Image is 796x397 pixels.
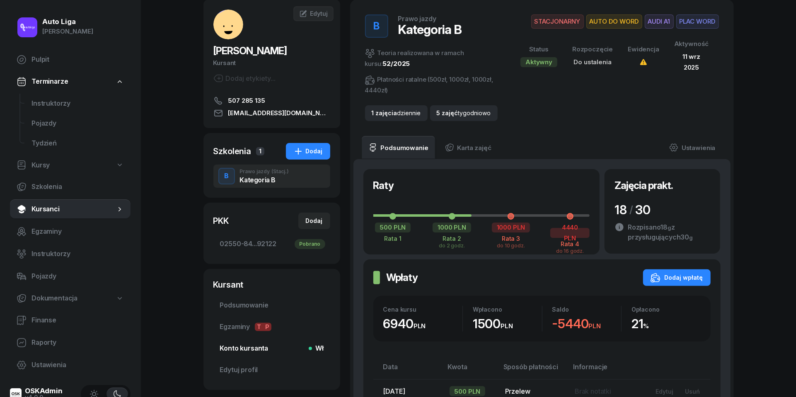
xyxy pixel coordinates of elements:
a: Pojazdy [10,266,131,286]
div: Prawo jazdy [240,169,289,174]
div: Dodaj [293,146,323,156]
a: 507 285 135 [213,96,330,106]
div: 1000 PLN [492,223,530,232]
div: 11 wrz 2025 [674,51,709,73]
div: Pobrano [295,239,325,249]
div: Edytuj [656,388,673,395]
a: Karta zajęć [438,136,498,159]
span: Pojazdy [31,271,124,282]
a: Szkolenia [10,177,131,197]
small: PLN [501,322,513,330]
a: Terminarze [10,72,131,91]
span: Kursanci [31,204,116,215]
div: Cena kursu [383,306,463,313]
span: STACJONARNY [531,15,584,29]
div: Rata 4 [550,240,590,247]
h2: Zajęcia prakt. [615,179,673,192]
th: Informacje [568,361,643,379]
span: [DATE] [383,387,405,395]
div: B [370,18,383,34]
span: Instruktorzy [31,98,124,109]
a: Edytuj [293,6,333,21]
span: 30 [681,233,693,241]
span: 18 [661,223,672,231]
button: Dodaj etykiety... [213,73,276,83]
div: Kursant [213,58,330,68]
a: Ustawienia [663,136,722,159]
div: Auto Liga [42,18,93,25]
span: Terminarze [31,76,68,87]
span: Finanse [31,315,124,326]
a: Instruktorzy [25,94,131,114]
span: Ustawienia [31,360,124,370]
span: 02550-84...92122 [220,239,324,249]
div: Płatności ratalne (500zł, 1000zł, 1000zł, 4440zł) [365,74,501,96]
a: Podsumowanie [213,295,330,315]
div: Kursant [213,279,330,290]
span: (Stacj.) [272,169,289,174]
div: Rata 1 [373,235,413,242]
button: B [365,15,388,38]
div: do 10 godz. [491,242,531,248]
span: Raporty [31,337,124,348]
div: 1500 [473,316,542,332]
div: 500 PLN [450,386,486,396]
div: Przelew [505,386,561,397]
th: Data [373,361,443,379]
div: Teoria realizowana w ramach kursu: [365,48,501,69]
span: T [255,323,263,331]
div: Rata 2 [432,235,472,242]
div: Opłacono [631,306,701,313]
span: Podsumowanie [220,300,324,311]
a: EgzaminyTP [213,317,330,337]
span: Kursy [31,160,50,171]
span: 30 [636,202,651,217]
small: PLN [589,322,601,330]
a: 02550-84...92122Pobrano [213,234,330,254]
a: 52/2025 [383,60,410,68]
h2: Wpłaty [387,271,418,284]
div: Rata 3 [491,235,531,242]
div: Kategoria B [240,177,289,183]
button: Dodaj [298,213,330,229]
button: B [218,168,235,184]
span: [EMAIL_ADDRESS][DOMAIN_NAME] [228,108,330,118]
span: Egzaminy [31,226,124,237]
div: 4440 PLN [550,228,590,238]
span: 507 285 135 [228,96,265,106]
small: g [689,235,693,241]
span: P [263,323,271,331]
div: 6940 [383,316,463,332]
span: Tydzień [31,138,124,149]
div: Status [520,44,557,55]
h2: Raty [373,179,394,192]
span: 18 [615,202,627,217]
a: Pojazdy [25,114,131,133]
div: Saldo [552,306,622,313]
span: PLAC WORD [676,15,719,29]
a: Egzaminy [10,222,131,242]
button: STACJONARNYAUTO DO WORDAUDI A1PLAC WORD [531,15,719,29]
span: Edytuj profil [220,365,324,375]
a: [EMAIL_ADDRESS][DOMAIN_NAME] [213,108,330,118]
a: Raporty [10,333,131,353]
span: Pojazdy [31,118,124,129]
span: [PERSON_NAME] [213,45,287,57]
div: Szkolenia [213,145,252,157]
div: do 2 godz. [432,242,472,248]
span: Pulpit [31,54,124,65]
span: Do ustalenia [574,58,612,66]
span: AUTO DO WORD [586,15,642,29]
th: Sposób płatności [498,361,568,379]
span: Konto kursanta [220,343,324,354]
a: Konto kursantaWł [213,339,330,358]
div: 500 PLN [375,223,411,232]
a: Ustawienia [10,355,131,375]
div: Usuń [685,388,700,395]
button: BPrawo jazdy(Stacj.)Kategoria B [213,165,330,188]
a: Dokumentacja [10,289,131,308]
span: Wł [312,343,324,354]
a: Kursanci [10,199,131,219]
span: AUDI A1 [645,15,674,29]
div: / [629,203,633,216]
